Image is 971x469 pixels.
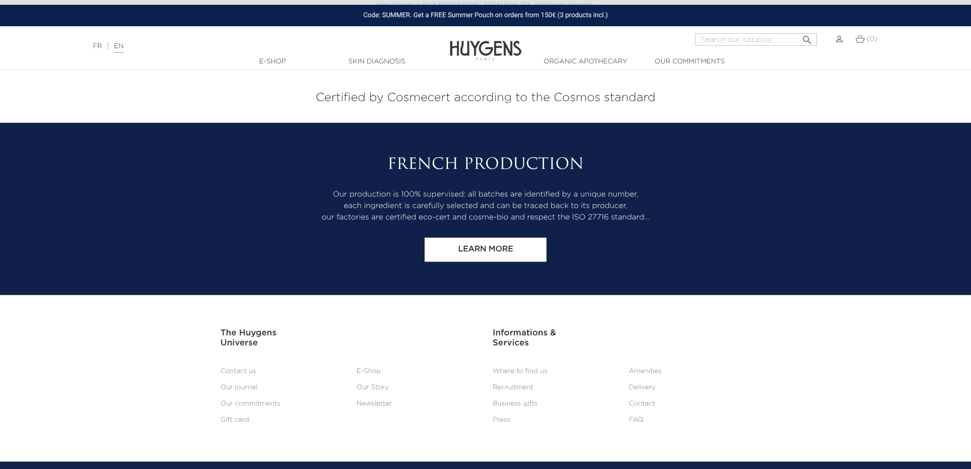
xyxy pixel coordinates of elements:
a: Our Story [357,384,389,391]
h3: Informations & Services [493,328,751,349]
a: Where to find us [493,368,547,375]
a: Contact us [221,368,256,375]
p: our factories are certified eco-cert and cosme-bio and respect the ISO 27716 standard… [221,212,751,223]
h3: The Huygens Universe [221,328,479,349]
a: Gift card [221,417,249,423]
img: Huygens [450,25,522,62]
a: FAQ [629,417,643,423]
a: E-Shop [225,57,320,67]
p: Certified by Cosmecert according to the Cosmos standard [7,89,964,107]
a: Our commitments [221,400,280,407]
a: E-Shop [357,368,381,375]
a: Recruitment [493,384,534,391]
input: Search [695,33,817,46]
a: Delivery [629,384,656,391]
a: Learn more [425,238,546,261]
a: Skin Diagnosis [329,57,425,67]
span: (0) [867,36,877,42]
i:  [801,31,813,43]
h2: French production [221,156,751,174]
p: each ingredient is carefully selected and can be traced back to its producer, [221,200,751,212]
a: Amenities [629,368,662,375]
a: FR [93,43,102,50]
a: Organic Apothecary [538,57,633,67]
a: Newsletter [357,400,392,407]
p: Our production is 100% supervised: all batches are identified by a unique number, [221,189,751,200]
a: EN [114,43,123,53]
a: Press [493,417,511,423]
a: Business gifts [493,400,538,407]
div: | [88,41,397,52]
a: Contact [629,400,655,407]
a: Our journal [221,384,257,391]
a: Our commitments [642,57,737,67]
button:  [799,31,816,43]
